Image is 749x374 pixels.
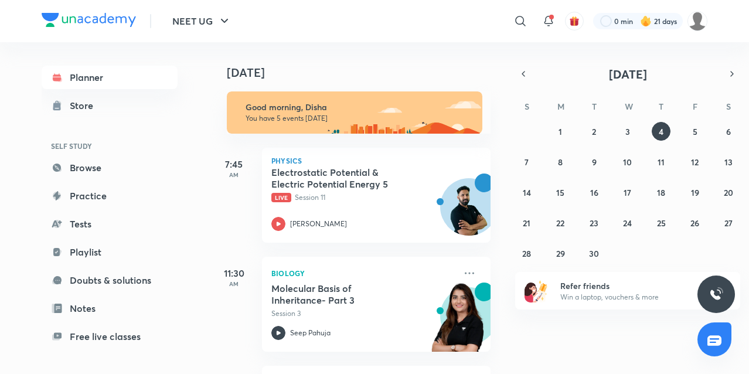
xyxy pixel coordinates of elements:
abbr: September 12, 2025 [691,157,699,168]
h6: Good morning, Disha [246,102,472,113]
abbr: September 20, 2025 [724,187,733,198]
abbr: September 4, 2025 [659,126,663,137]
p: Win a laptop, vouchers & more [560,292,704,302]
button: September 21, 2025 [518,213,536,232]
button: September 2, 2025 [585,122,604,141]
span: Live [271,193,291,202]
button: September 9, 2025 [585,152,604,171]
abbr: Tuesday [592,101,597,112]
abbr: Monday [557,101,564,112]
a: Free live classes [42,325,178,348]
img: referral [525,279,548,302]
a: Planner [42,66,178,89]
h6: Refer friends [560,280,704,292]
abbr: September 30, 2025 [589,248,599,259]
abbr: September 14, 2025 [523,187,531,198]
button: [DATE] [532,66,724,82]
a: Tests [42,212,178,236]
h5: 7:45 [210,157,257,171]
img: Company Logo [42,13,136,27]
abbr: September 6, 2025 [726,126,731,137]
h4: [DATE] [227,66,502,80]
img: Avatar [441,185,497,241]
p: [PERSON_NAME] [290,219,347,229]
abbr: Saturday [726,101,731,112]
abbr: September 29, 2025 [556,248,565,259]
button: September 25, 2025 [652,213,670,232]
abbr: Friday [693,101,697,112]
button: NEET UG [165,9,239,33]
button: September 28, 2025 [518,244,536,263]
a: Company Logo [42,13,136,30]
button: September 27, 2025 [719,213,738,232]
button: September 11, 2025 [652,152,670,171]
abbr: September 10, 2025 [623,157,632,168]
abbr: Sunday [525,101,529,112]
abbr: September 28, 2025 [522,248,531,259]
button: avatar [565,12,584,30]
button: September 10, 2025 [618,152,637,171]
button: September 8, 2025 [551,152,570,171]
abbr: September 7, 2025 [525,157,529,168]
button: September 17, 2025 [618,183,637,202]
abbr: Wednesday [625,101,633,112]
img: streak [640,15,652,27]
abbr: September 16, 2025 [590,187,598,198]
abbr: September 19, 2025 [691,187,699,198]
button: September 19, 2025 [686,183,704,202]
button: September 30, 2025 [585,244,604,263]
button: September 26, 2025 [686,213,704,232]
abbr: September 25, 2025 [657,217,666,229]
button: September 24, 2025 [618,213,637,232]
abbr: September 11, 2025 [658,157,665,168]
abbr: September 2, 2025 [592,126,596,137]
abbr: September 9, 2025 [592,157,597,168]
p: Physics [271,157,481,164]
button: September 14, 2025 [518,183,536,202]
button: September 4, 2025 [652,122,670,141]
h5: 11:30 [210,266,257,280]
a: Doubts & solutions [42,268,178,292]
abbr: September 27, 2025 [724,217,733,229]
a: Browse [42,156,178,179]
button: September 23, 2025 [585,213,604,232]
p: Seep Pahuja [290,328,331,338]
img: Disha C [687,11,707,31]
img: avatar [569,16,580,26]
abbr: September 26, 2025 [690,217,699,229]
p: Session 3 [271,308,455,319]
img: morning [227,91,482,134]
button: September 12, 2025 [686,152,704,171]
button: September 20, 2025 [719,183,738,202]
p: You have 5 events [DATE] [246,114,472,123]
h6: SELF STUDY [42,136,178,156]
button: September 3, 2025 [618,122,637,141]
a: Practice [42,184,178,208]
p: Session 11 [271,192,455,203]
button: September 15, 2025 [551,183,570,202]
abbr: September 22, 2025 [556,217,564,229]
div: Store [70,98,100,113]
abbr: September 15, 2025 [556,187,564,198]
button: September 22, 2025 [551,213,570,232]
abbr: September 8, 2025 [558,157,563,168]
abbr: September 1, 2025 [559,126,562,137]
button: September 16, 2025 [585,183,604,202]
span: [DATE] [609,66,647,82]
p: Biology [271,266,455,280]
button: September 18, 2025 [652,183,670,202]
abbr: September 5, 2025 [693,126,697,137]
abbr: September 21, 2025 [523,217,530,229]
a: Store [42,94,178,117]
button: September 6, 2025 [719,122,738,141]
a: Playlist [42,240,178,264]
abbr: September 13, 2025 [724,157,733,168]
abbr: Thursday [659,101,663,112]
img: unacademy [426,283,491,363]
button: September 5, 2025 [686,122,704,141]
button: September 1, 2025 [551,122,570,141]
abbr: September 3, 2025 [625,126,630,137]
img: ttu [709,287,723,301]
h5: Molecular Basis of Inheritance- Part 3 [271,283,417,306]
a: Notes [42,297,178,320]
